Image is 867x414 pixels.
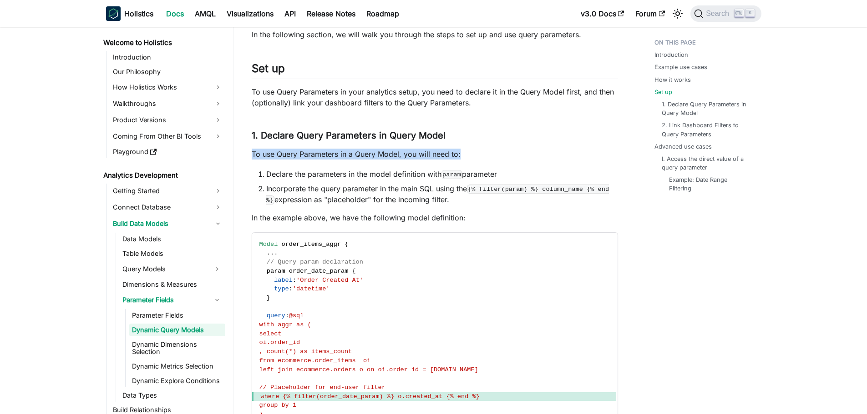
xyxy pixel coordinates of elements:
[266,185,609,205] code: {% filter(param) %} column_name {% end %}
[252,62,618,79] h2: Set up
[110,129,225,144] a: Coming From Other BI Tools
[110,145,225,158] a: Playground
[267,249,270,256] span: .
[252,130,618,141] h3: 1. Declare Query Parameters in Query Model
[259,384,385,391] span: // Placeholder for end-user filter
[662,121,752,138] a: 2. Link Dashboard Filters to Query Parameters
[120,278,225,291] a: Dimensions & Measures
[129,338,225,358] a: Dynamic Dimensions Selection
[267,259,363,265] span: // Query param declaration
[120,247,225,260] a: Table Models
[654,88,672,96] a: Set up
[274,277,293,284] span: label
[361,6,405,21] a: Roadmap
[289,285,293,292] span: :
[654,50,688,59] a: Introduction
[161,6,189,21] a: Docs
[441,170,462,179] code: param
[209,262,225,276] button: Expand sidebar category 'Query Models'
[279,6,301,21] a: API
[252,29,618,40] p: In the following section, we will walk you through the steps to set up and use query parameters.
[110,80,225,95] a: How Holistics Works
[266,183,618,205] li: Incorporate the query parameter in the main SQL using the expression as "placeholder" for the inc...
[124,8,153,19] b: Holistics
[259,321,311,328] span: with aggr as (
[662,100,752,117] a: 1. Declare Query Parameters in Query Model
[252,212,618,223] p: In the example above, we have the following model definition:
[259,348,352,355] span: , count(*) as items_count
[267,312,285,319] span: query
[120,293,209,307] a: Parameter Fields
[110,216,225,231] a: Build Data Models
[120,262,209,276] a: Query Models
[106,6,121,21] img: Holistics
[270,249,274,256] span: .
[110,96,225,111] a: Walkthroughs
[221,6,279,21] a: Visualizations
[266,169,618,180] li: Declare the parameters in the model definition with parameter
[261,393,480,400] span: where {% filter(order_date_param) %} o.created_at {% end %}
[352,268,356,274] span: {
[293,277,296,284] span: :
[259,330,282,337] span: select
[189,6,221,21] a: AMQL
[293,285,330,292] span: 'datetime'
[259,366,478,373] span: left join ecommerce.orders o on oi.order_id = [DOMAIN_NAME]
[296,277,363,284] span: 'Order Created At'
[281,241,341,248] span: order_items_aggr
[110,51,225,64] a: Introduction
[289,268,349,274] span: order_date_param
[267,294,270,301] span: }
[654,142,712,151] a: Advanced use cases
[301,6,361,21] a: Release Notes
[259,241,278,248] span: Model
[129,324,225,336] a: Dynamic Query Models
[120,389,225,402] a: Data Types
[690,5,761,22] button: Search (Ctrl+K)
[259,339,300,346] span: oi.order_id
[267,268,285,274] span: param
[110,65,225,78] a: Our Philosophy
[259,357,371,364] span: from ecommerce.order_items oi
[110,113,225,127] a: Product Versions
[129,309,225,322] a: Parameter Fields
[654,75,691,84] a: How it works
[129,360,225,373] a: Dynamic Metrics Selection
[252,149,618,160] p: To use Query Parameters in a Query Model, you will need to:
[101,36,225,49] a: Welcome to Holistics
[662,155,752,172] a: I. Access the direct value of a query parameter
[670,6,685,21] button: Switch between dark and light mode (currently light mode)
[252,86,618,108] p: To use Query Parameters in your analytics setup, you need to declare it in the Query Model first,...
[274,285,289,292] span: type
[345,241,348,248] span: {
[285,312,289,319] span: :
[129,374,225,387] a: Dynamic Explore Conditions
[209,293,225,307] button: Collapse sidebar category 'Parameter Fields'
[259,402,297,409] span: group by 1
[110,200,225,214] a: Connect Database
[110,184,225,198] a: Getting Started
[120,233,225,245] a: Data Models
[575,6,630,21] a: v3.0 Docs
[669,175,749,193] a: Example: Date Range Filtering
[274,249,278,256] span: .
[630,6,670,21] a: Forum
[106,6,153,21] a: HolisticsHolistics
[654,63,707,71] a: Example use cases
[703,10,735,18] span: Search
[745,9,755,17] kbd: K
[289,312,304,319] span: @sql
[97,27,233,414] nav: Docs sidebar
[101,169,225,182] a: Analytics Development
